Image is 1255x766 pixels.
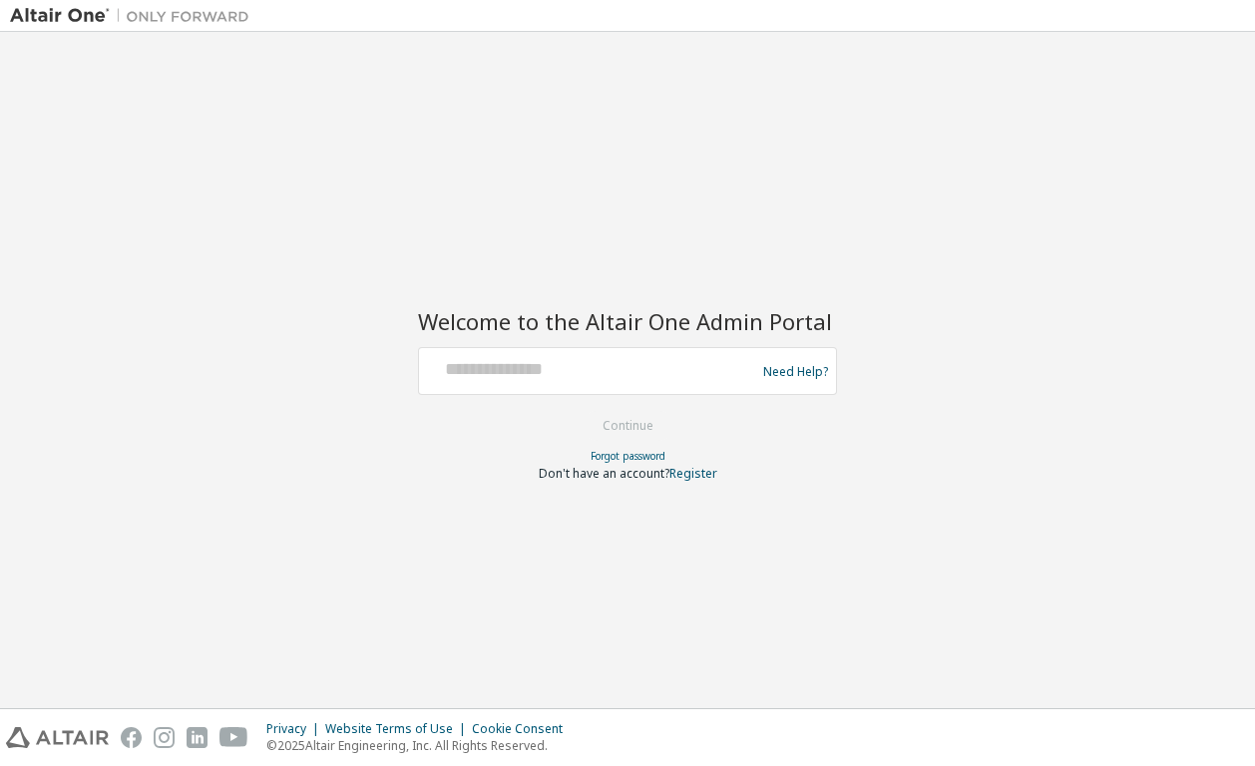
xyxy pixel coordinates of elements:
[418,307,837,335] h2: Welcome to the Altair One Admin Portal
[591,449,665,463] a: Forgot password
[121,727,142,748] img: facebook.svg
[219,727,248,748] img: youtube.svg
[669,465,717,482] a: Register
[325,721,472,737] div: Website Terms of Use
[266,721,325,737] div: Privacy
[187,727,208,748] img: linkedin.svg
[10,6,259,26] img: Altair One
[472,721,575,737] div: Cookie Consent
[539,465,669,482] span: Don't have an account?
[763,371,828,372] a: Need Help?
[266,737,575,754] p: © 2025 Altair Engineering, Inc. All Rights Reserved.
[154,727,175,748] img: instagram.svg
[6,727,109,748] img: altair_logo.svg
